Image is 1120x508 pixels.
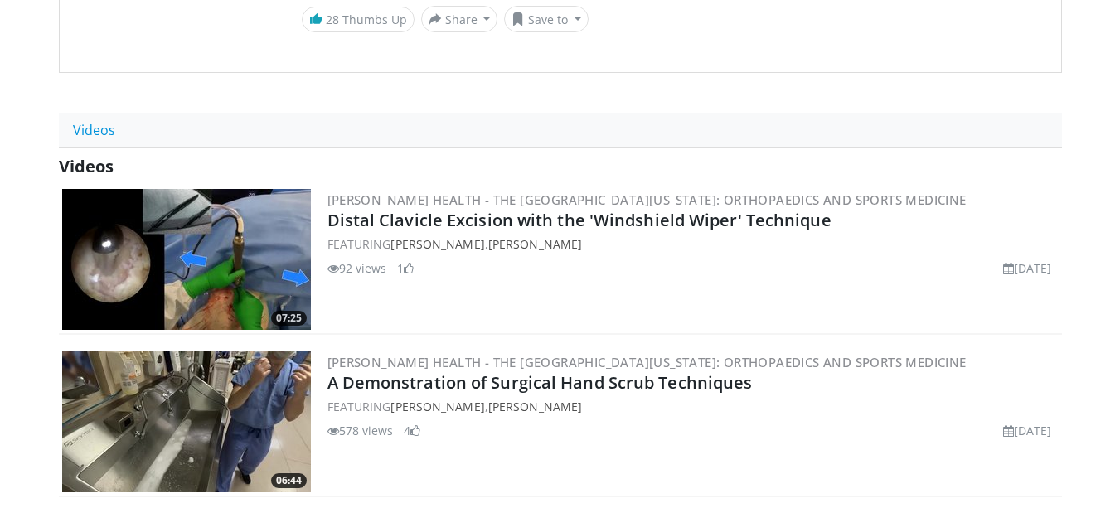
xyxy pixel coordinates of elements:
[488,399,582,414] a: [PERSON_NAME]
[327,371,753,394] a: A Demonstration of Surgical Hand Scrub Techniques
[488,236,582,252] a: [PERSON_NAME]
[327,398,1059,415] div: FEATURING ,
[327,235,1059,253] div: FEATURING ,
[326,12,339,27] span: 28
[271,473,307,488] span: 06:44
[390,399,484,414] a: [PERSON_NAME]
[327,354,967,370] a: [PERSON_NAME] Health - The [GEOGRAPHIC_DATA][US_STATE]: Orthopaedics and Sports Medicine
[59,113,129,148] a: Videos
[327,191,967,208] a: [PERSON_NAME] Health - The [GEOGRAPHIC_DATA][US_STATE]: Orthopaedics and Sports Medicine
[62,189,311,330] img: a7b75fd4-cde6-4697-a64c-761743312e1d.jpeg.300x170_q85_crop-smart_upscale.jpg
[504,6,589,32] button: Save to
[62,351,311,492] a: 06:44
[390,236,484,252] a: [PERSON_NAME]
[1003,259,1052,277] li: [DATE]
[62,351,311,492] img: 5b4bafdf-eac3-493b-b70b-1e3f603fc1bc.300x170_q85_crop-smart_upscale.jpg
[271,311,307,326] span: 07:25
[302,7,415,32] a: 28 Thumbs Up
[397,259,414,277] li: 1
[327,209,832,231] a: Distal Clavicle Excision with the 'Windshield Wiper' Technique
[62,189,311,330] a: 07:25
[421,6,498,32] button: Share
[1003,422,1052,439] li: [DATE]
[327,422,394,439] li: 578 views
[327,259,387,277] li: 92 views
[404,422,420,439] li: 4
[59,155,114,177] span: Videos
